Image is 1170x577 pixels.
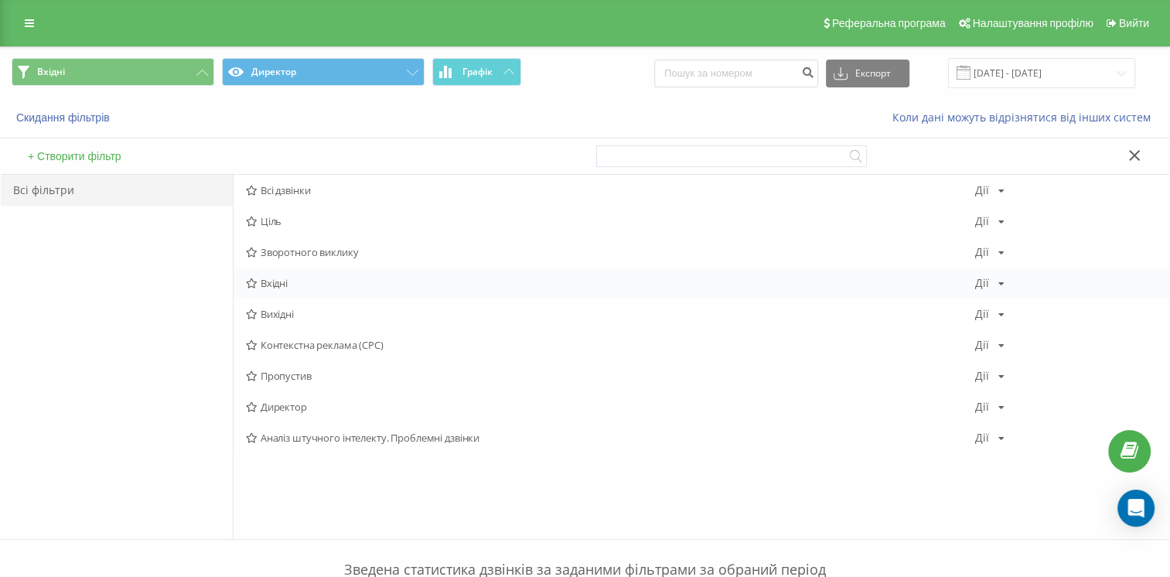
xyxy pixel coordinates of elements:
[261,216,281,227] font: Ціль
[12,58,214,86] button: Вхідні
[23,149,126,163] button: + Створити фільтр
[12,111,118,125] button: Скидання фільтрів
[222,58,425,86] button: Директор
[974,247,988,258] div: Дії
[261,309,294,319] font: Вихідні
[826,60,909,87] button: Експорт
[432,58,521,86] button: Графік
[261,401,307,412] font: Директор
[654,60,818,87] input: Пошук за номером
[261,278,288,288] font: Вхідні
[261,340,384,350] font: Контекстна реклама (CPC)
[974,370,988,381] div: Дії
[261,247,359,258] font: Зворотного виклику
[974,216,988,227] div: Дії
[855,68,891,79] font: Експорт
[1124,149,1146,165] button: Закрыть
[1,175,233,206] div: Всі фільтри
[251,66,296,78] font: Директор
[1117,490,1155,527] div: Відкрийте Intercom Messenger
[974,401,988,412] div: Дії
[973,17,1093,29] span: Налаштування профілю
[974,432,988,443] div: Дії
[974,185,988,196] div: Дії
[1119,17,1149,29] span: Вийти
[892,110,1158,125] a: Коли дані можуть відрізнятися від інших систем
[832,17,946,29] span: Реферальна програма
[974,340,988,350] div: Дії
[261,370,312,381] font: Пропустив
[37,66,65,78] span: Вхідні
[261,432,479,443] font: Аналіз штучного інтелекту. Проблемні дзвінки
[261,185,311,196] font: Всі дзвінки
[974,309,988,319] div: Дії
[974,278,988,288] div: Дії
[462,67,493,77] span: Графік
